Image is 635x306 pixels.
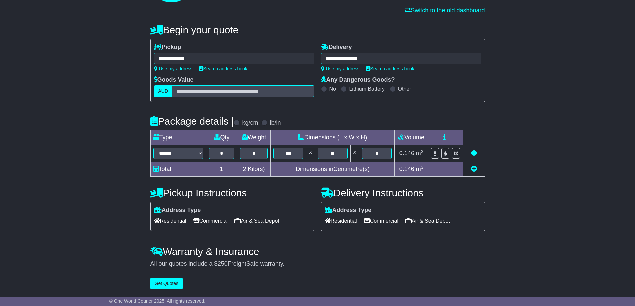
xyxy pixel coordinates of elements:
[243,166,246,172] span: 2
[399,166,414,172] span: 0.146
[350,145,359,162] td: x
[421,165,424,170] sup: 3
[416,150,424,156] span: m
[271,130,395,145] td: Dimensions (L x W x H)
[321,187,485,198] h4: Delivery Instructions
[150,260,485,268] div: All our quotes include a $ FreightSafe warranty.
[364,216,398,226] span: Commercial
[325,207,372,214] label: Address Type
[154,44,181,51] label: Pickup
[218,260,228,267] span: 250
[398,86,411,92] label: Other
[237,130,271,145] td: Weight
[405,7,485,14] a: Switch to the old dashboard
[321,76,395,84] label: Any Dangerous Goods?
[154,207,201,214] label: Address Type
[199,66,247,71] a: Search address book
[395,130,428,145] td: Volume
[421,149,424,154] sup: 3
[471,150,477,156] a: Remove this item
[471,166,477,172] a: Add new item
[154,85,173,97] label: AUD
[154,76,194,84] label: Goods Value
[206,130,237,145] td: Qty
[416,166,424,172] span: m
[306,145,315,162] td: x
[321,66,360,71] a: Use my address
[366,66,414,71] a: Search address book
[349,86,385,92] label: Lithium Battery
[150,278,183,289] button: Get Quotes
[154,66,193,71] a: Use my address
[109,298,206,304] span: © One World Courier 2025. All rights reserved.
[154,216,186,226] span: Residential
[399,150,414,156] span: 0.146
[150,246,485,257] h4: Warranty & Insurance
[150,116,234,127] h4: Package details |
[321,44,352,51] label: Delivery
[150,24,485,35] h4: Begin your quote
[405,216,450,226] span: Air & Sea Depot
[325,216,357,226] span: Residential
[234,216,279,226] span: Air & Sea Depot
[206,162,237,177] td: 1
[193,216,228,226] span: Commercial
[270,119,281,127] label: lb/in
[150,162,206,177] td: Total
[150,130,206,145] td: Type
[271,162,395,177] td: Dimensions in Centimetre(s)
[150,187,314,198] h4: Pickup Instructions
[242,119,258,127] label: kg/cm
[329,86,336,92] label: No
[237,162,271,177] td: Kilo(s)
